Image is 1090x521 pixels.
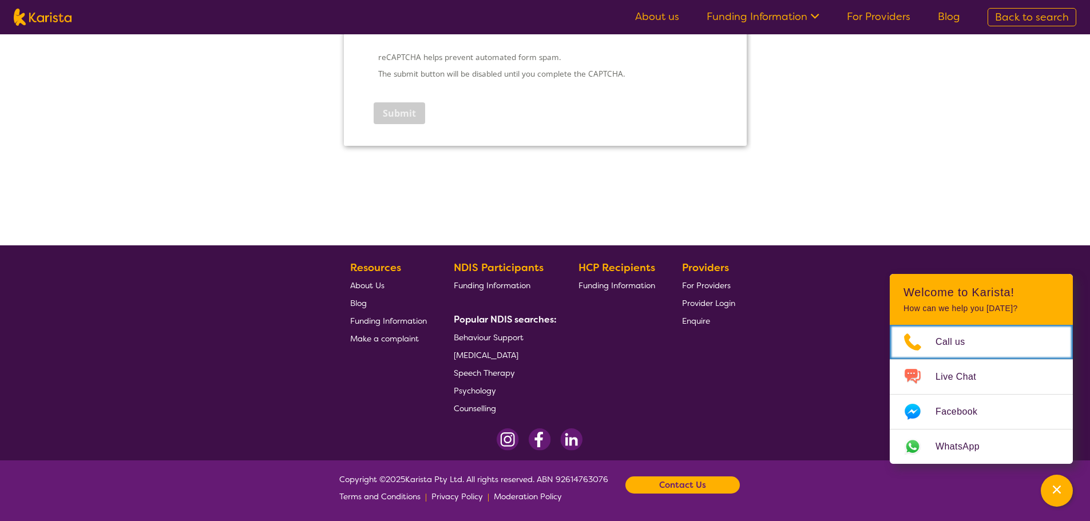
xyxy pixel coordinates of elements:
span: Counselling [454,403,496,413]
a: Back to search [988,8,1076,26]
label: NDIS Support Coordination [46,496,168,509]
p: | [487,488,489,505]
b: Popular NDIS searches: [454,313,557,325]
b: Providers [682,261,729,275]
a: Terms and Conditions [339,488,421,505]
span: Funding Information [350,316,427,326]
a: Web link opens in a new tab. [890,429,1073,464]
input: ABN [37,103,245,126]
span: Speech Therapy [454,368,515,378]
label: Company details [32,9,152,23]
span: Behaviour Support [454,332,524,343]
label: Dietitian [46,404,86,416]
span: Make a complaint [350,333,419,344]
label: ABN [37,86,65,103]
a: About Us [350,276,427,294]
p: How can we help you [DATE]? [903,304,1059,313]
a: Privacy Policy [431,488,483,505]
a: Provider Login [682,294,735,312]
select: Business Type [37,313,245,336]
span: WhatsApp [936,438,993,455]
a: For Providers [682,276,735,294]
a: Enquire [682,312,735,329]
a: [MEDICAL_DATA] [454,346,552,364]
input: Business Website [37,155,243,178]
span: Enquire [682,316,710,326]
label: Head Office Location [37,191,154,208]
b: HCP Recipients [578,261,655,275]
b: Resources [350,261,401,275]
a: Psychology [454,381,552,399]
span: Copyright © 2025 Karista Pty Ltd. All rights reserved. ABN 92614763076 [339,471,608,505]
input: Business trading name [37,50,375,73]
a: Blog [938,10,960,23]
label: NDIS Plan management [46,478,152,490]
a: About us [635,10,679,23]
a: Counselling [454,399,552,417]
label: Number of existing clients [37,244,159,260]
a: Funding Information [707,10,819,23]
label: Home Care Package [46,459,136,472]
span: [MEDICAL_DATA] [454,350,518,360]
p: | [425,488,427,505]
span: Terms and Conditions [339,491,421,502]
label: Behaviour support [46,367,131,379]
label: Business Website [37,139,188,155]
ul: Choose channel [890,325,1073,464]
a: Funding Information [350,312,427,329]
a: For Providers [847,10,910,23]
div: Channel Menu [890,274,1073,464]
a: Make a complaint [350,329,427,347]
label: Counselling [46,385,100,398]
img: LinkedIn [560,428,582,451]
span: Funding Information [578,280,655,291]
a: Blog [350,294,427,312]
span: Live Chat [936,368,990,385]
select: Head Office Location [37,208,245,230]
span: Funding Information [454,280,530,291]
label: Exercise physiology [46,441,134,454]
b: Contact Us [659,476,706,494]
a: Behaviour Support [454,328,552,346]
b: NDIS Participants [454,261,544,275]
label: Business trading name [37,34,145,50]
a: Funding Information [454,276,552,294]
span: About Us [350,280,385,291]
span: Psychology [454,385,496,396]
span: Privacy Policy [431,491,483,502]
img: Facebook [528,428,551,451]
img: Instagram [497,428,519,451]
span: For Providers [682,280,731,291]
span: Provider Login [682,298,735,308]
input: Number of existing clients [37,260,245,283]
span: Blog [350,298,367,308]
h2: Welcome to Karista! [903,285,1059,299]
span: Facebook [936,403,991,420]
button: Channel Menu [1041,475,1073,507]
span: Back to search [995,10,1069,24]
label: Domestic and home help [46,422,158,435]
img: Karista logo [14,9,72,26]
label: Business Type [37,296,154,313]
a: Funding Information [578,276,655,294]
a: Speech Therapy [454,364,552,381]
span: Moderation Policy [494,491,562,502]
a: Moderation Policy [494,488,562,505]
span: Call us [936,333,979,351]
label: What services do you provide? (Choose all that apply) [37,349,269,365]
